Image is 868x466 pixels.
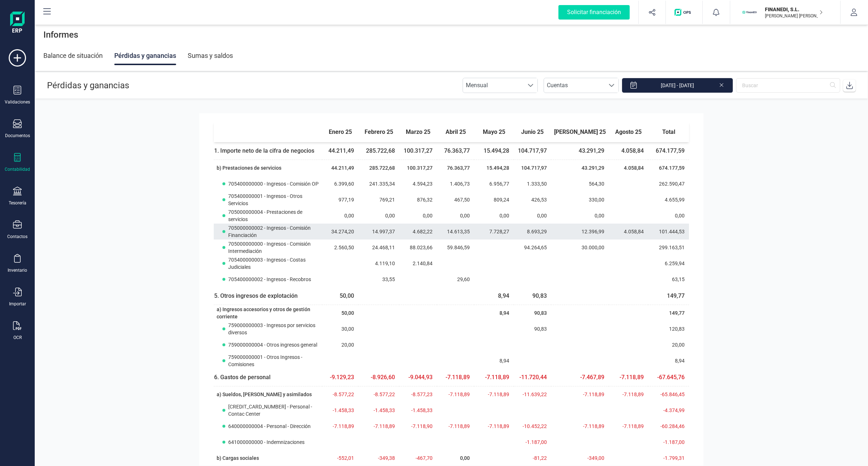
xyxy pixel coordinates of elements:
div: Inventario [8,267,27,273]
span: 705000000000 - Ingresos - Comisión Intermediación [228,240,322,255]
td: 6.259,94 [648,255,689,271]
input: Buscar [736,78,840,93]
td: -1.799,31 [648,450,689,466]
td: -7.118,89 [474,418,514,434]
td: 20,00 [322,337,358,353]
td: -7.118,89 [551,418,609,434]
td: -1.458,33 [358,402,399,418]
span: 705400000002 - Ingresos - Recobros [228,276,311,283]
td: -8.926,60 [358,369,399,386]
td: 101.444,53 [648,224,689,240]
span: b) Prestaciones de servicios [217,165,281,171]
th: mayo 25 [474,122,514,142]
span: a) Ingresos accesorios y otros de gestión corriente [217,306,310,319]
th: agosto 25 [609,122,648,142]
td: -7.118,89 [474,386,514,403]
span: 759000000004 - Otros ingresos general [228,341,317,348]
td: 8,94 [474,353,514,369]
td: 0,00 [437,208,474,224]
td: -1.458,33 [399,402,437,418]
td: 4.058,84 [609,224,648,240]
td: -1.458,33 [322,402,358,418]
td: -7.118,89 [609,418,648,434]
div: Importar [9,301,26,307]
span: Mensual [463,78,524,93]
td: -7.118,90 [399,418,437,434]
td: 24.468,11 [358,240,399,255]
div: OCR [13,335,22,340]
td: -7.118,89 [437,386,474,403]
span: 640000000004 - Personal - Dirección [228,423,311,430]
td: 467,50 [437,192,474,208]
td: 104.717,97 [514,160,551,176]
img: Logo Finanedi [10,12,25,35]
span: [CREDIT_CARD_NUMBER] - Personal - Contac Center [228,403,322,418]
td: 1.333,50 [514,176,551,192]
td: 15.494,28 [474,160,514,176]
td: 43.291,29 [551,160,609,176]
td: 285.722,68 [358,160,399,176]
p: [PERSON_NAME] [PERSON_NAME] [765,13,823,19]
th: abril 25 [437,122,474,142]
td: 769,21 [358,192,399,208]
td: -11.639,22 [514,386,551,403]
td: 8.693,29 [514,224,551,240]
td: -7.118,89 [609,369,648,386]
td: 2.560,50 [322,240,358,255]
td: 29,60 [437,271,474,287]
button: Solicitar financiación [550,1,638,24]
span: Cuentas [544,78,605,93]
div: Sumas y saldos [188,46,233,65]
td: -4.374,99 [648,402,689,418]
td: 674.177,59 [648,142,689,160]
td: -10.452,22 [514,418,551,434]
td: -7.118,89 [322,418,358,434]
td: 30,00 [322,321,358,337]
td: 977,19 [322,192,358,208]
td: 34.274,20 [322,224,358,240]
td: 0,00 [322,208,358,224]
td: 76.363,77 [437,160,474,176]
td: 262.590,47 [648,176,689,192]
td: 6.399,60 [322,176,358,192]
td: 120,83 [648,321,689,337]
td: 149,77 [648,305,689,321]
td: 14.613,35 [437,224,474,240]
td: 100.317,27 [399,142,437,160]
td: 0,00 [474,208,514,224]
td: 20,00 [648,337,689,353]
td: 285.722,68 [358,142,399,160]
td: 44.211,49 [322,160,358,176]
div: Tesorería [9,200,26,206]
td: 100.317,27 [399,160,437,176]
td: 90,83 [514,305,551,321]
td: 50,00 [322,305,358,321]
td: -11.720,44 [514,369,551,386]
td: 33,55 [358,271,399,287]
span: a) Sueldos, [PERSON_NAME] y asimilados [217,391,312,397]
td: 7.728,27 [474,224,514,240]
th: marzo 25 [399,122,437,142]
td: 90,83 [514,321,551,337]
td: -7.467,89 [551,369,609,386]
td: -349,38 [358,450,399,466]
td: 0,00 [358,208,399,224]
td: 876,32 [399,192,437,208]
span: 705000000004 - Prestaciones de servicios [228,208,322,223]
td: 12.396,99 [551,224,609,240]
td: 0,00 [437,450,474,466]
td: -7.118,89 [551,386,609,403]
button: Logo de OPS [670,1,698,24]
td: 426,53 [514,192,551,208]
img: Logo de OPS [675,9,694,16]
td: 0,00 [399,208,437,224]
td: -7.118,89 [474,369,514,386]
span: 5. Otros ingresos de explotación [214,292,298,299]
td: -67.645,76 [648,369,689,386]
td: 2.140,84 [399,255,437,271]
td: 76.363,77 [437,142,474,160]
td: 4.058,84 [609,142,648,160]
span: 759000000001 - Otros Ingresos - Comisiones [228,353,322,368]
td: 94.264,65 [514,240,551,255]
td: -7.118,89 [358,418,399,434]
